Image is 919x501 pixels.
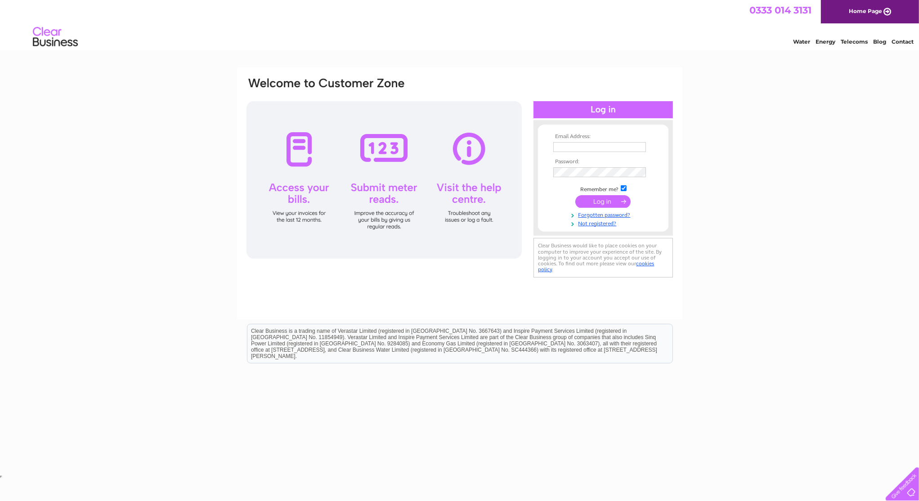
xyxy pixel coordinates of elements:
a: Water [793,38,810,45]
a: Blog [873,38,886,45]
a: Not registered? [553,219,655,227]
th: Email Address: [551,134,655,140]
a: Energy [816,38,835,45]
td: Remember me? [551,184,655,193]
th: Password: [551,159,655,165]
div: Clear Business would like to place cookies on your computer to improve your experience of the sit... [533,238,673,277]
input: Submit [575,195,631,208]
a: Contact [892,38,914,45]
div: Clear Business is a trading name of Verastar Limited (registered in [GEOGRAPHIC_DATA] No. 3667643... [247,5,672,44]
a: Forgotten password? [553,210,655,219]
a: 0333 014 3131 [749,4,811,16]
a: cookies policy [538,260,655,273]
img: logo.png [32,23,78,51]
a: Telecoms [841,38,868,45]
